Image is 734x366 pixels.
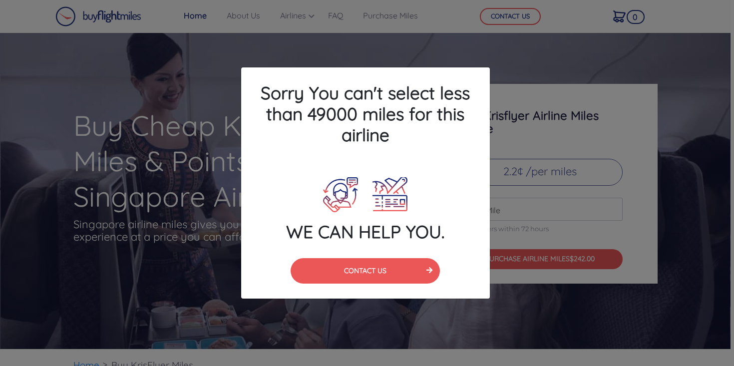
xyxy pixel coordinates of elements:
[241,221,490,242] h4: WE CAN HELP YOU.
[291,258,440,284] button: CONTACT US
[241,67,490,160] h4: Sorry You can't select less than 49000 miles for this airline
[291,265,440,275] a: CONTACT US
[323,177,358,212] img: Call
[372,177,407,212] img: Plane Ticket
